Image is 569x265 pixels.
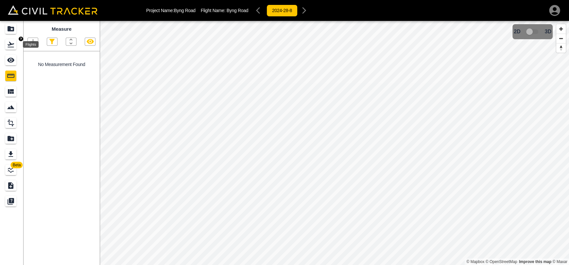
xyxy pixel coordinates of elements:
[8,5,97,14] img: Civil Tracker
[100,21,569,265] canvas: Map
[552,259,567,264] a: Maxar
[519,259,551,264] a: Map feedback
[523,25,542,38] span: 3D model not uploaded yet
[545,29,551,35] span: 3D
[514,29,520,35] span: 2D
[556,24,566,34] button: Zoom in
[556,34,566,43] button: Zoom out
[146,8,196,13] p: Project Name: Byng Road
[556,43,566,53] button: Reset bearing to north
[267,5,298,17] button: 2024-28-8
[201,8,248,13] p: Flight Name:
[227,8,248,13] span: Byng Road
[486,259,517,264] a: OpenStreetMap
[466,259,484,264] a: Mapbox
[23,41,39,48] div: Flights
